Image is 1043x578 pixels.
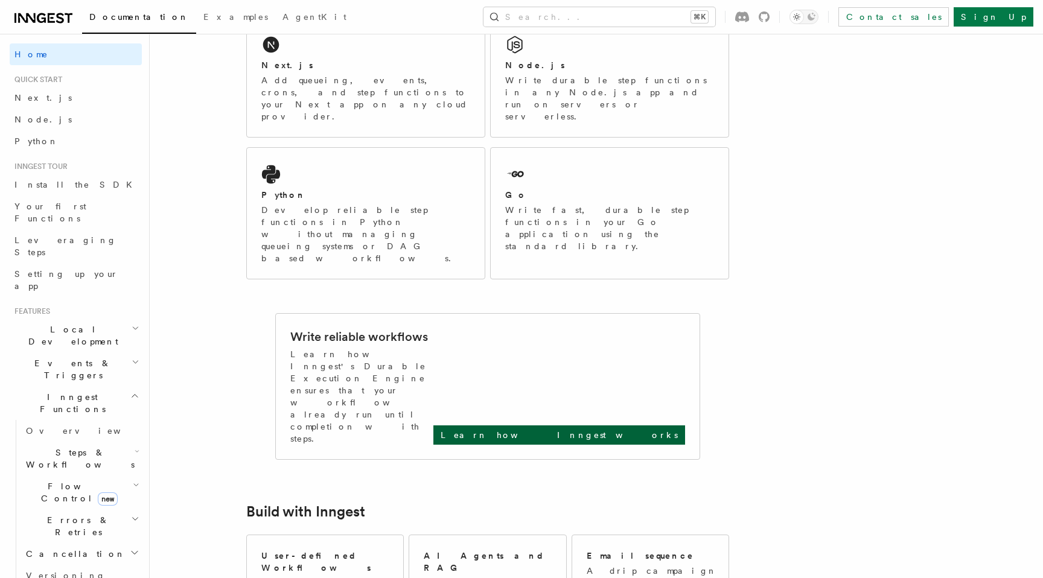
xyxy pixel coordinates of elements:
a: Node.js [10,109,142,130]
button: Cancellation [21,543,142,565]
a: Your first Functions [10,195,142,229]
span: Steps & Workflows [21,446,135,471]
span: Cancellation [21,548,126,560]
button: Steps & Workflows [21,442,142,475]
h2: User-defined Workflows [261,550,389,574]
span: Inngest Functions [10,391,130,415]
span: Install the SDK [14,180,139,189]
span: Python [14,136,59,146]
span: Your first Functions [14,202,86,223]
a: Build with Inngest [246,503,365,520]
span: Events & Triggers [10,357,132,381]
span: Documentation [89,12,189,22]
span: Next.js [14,93,72,103]
button: Events & Triggers [10,352,142,386]
a: Node.jsWrite durable step functions in any Node.js app and run on servers or serverless. [490,17,729,138]
a: PythonDevelop reliable step functions in Python without managing queueing systems or DAG based wo... [246,147,485,279]
p: Learn how Inngest's Durable Execution Engine ensures that your workflow already run until complet... [290,348,433,445]
button: Local Development [10,319,142,352]
button: Flow Controlnew [21,475,142,509]
p: Add queueing, events, crons, and step functions to your Next app on any cloud provider. [261,74,470,122]
span: Node.js [14,115,72,124]
a: Next.jsAdd queueing, events, crons, and step functions to your Next app on any cloud provider. [246,17,485,138]
span: Setting up your app [14,269,118,291]
a: AgentKit [275,4,354,33]
a: Documentation [82,4,196,34]
a: Home [10,43,142,65]
a: Learn how Inngest works [433,425,685,445]
button: Inngest Functions [10,386,142,420]
a: Sign Up [954,7,1033,27]
a: Examples [196,4,275,33]
button: Search...⌘K [483,7,715,27]
span: AgentKit [282,12,346,22]
span: Examples [203,12,268,22]
span: Features [10,306,50,316]
span: new [98,492,118,506]
p: Write fast, durable step functions in your Go application using the standard library. [505,204,714,252]
span: Leveraging Steps [14,235,116,257]
h2: Python [261,189,306,201]
a: Setting up your app [10,263,142,297]
h2: AI Agents and RAG [424,550,553,574]
a: Install the SDK [10,174,142,195]
kbd: ⌘K [691,11,708,23]
span: Flow Control [21,480,133,504]
p: Learn how Inngest works [441,429,678,441]
span: Inngest tour [10,162,68,171]
a: Overview [21,420,142,442]
h2: Node.js [505,59,565,71]
a: GoWrite fast, durable step functions in your Go application using the standard library. [490,147,729,279]
p: Write durable step functions in any Node.js app and run on servers or serverless. [505,74,714,122]
a: Leveraging Steps [10,229,142,263]
span: Quick start [10,75,62,84]
span: Local Development [10,323,132,348]
h2: Write reliable workflows [290,328,428,345]
span: Errors & Retries [21,514,131,538]
button: Toggle dark mode [789,10,818,24]
h2: Email sequence [587,550,694,562]
span: Home [14,48,48,60]
a: Python [10,130,142,152]
h2: Go [505,189,527,201]
h2: Next.js [261,59,313,71]
a: Next.js [10,87,142,109]
p: Develop reliable step functions in Python without managing queueing systems or DAG based workflows. [261,204,470,264]
span: Overview [26,426,150,436]
a: Contact sales [838,7,949,27]
button: Errors & Retries [21,509,142,543]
